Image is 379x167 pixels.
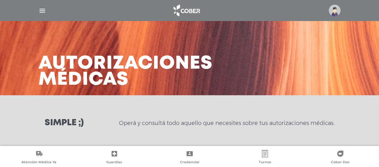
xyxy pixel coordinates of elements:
a: Guardias [77,150,152,166]
h3: Autorizaciones médicas [38,56,213,88]
img: Cober_menu-lines-white.svg [38,7,46,15]
img: profile-placeholder.svg [329,5,341,16]
img: logo_cober_home-white.png [170,3,203,18]
span: Credencial [180,160,199,165]
a: Atención Médica Ya [1,150,77,166]
span: Turnos [259,160,271,165]
span: Guardias [106,160,122,165]
h3: Simple ;) [45,119,84,127]
a: Credencial [152,150,227,166]
a: Cober Doc [302,150,378,166]
p: Operá y consultá todo aquello que necesites sobre tus autorizaciones médicas. [119,119,334,127]
a: Turnos [227,150,302,166]
span: Atención Médica Ya [21,160,56,165]
span: Cober Doc [331,160,350,165]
